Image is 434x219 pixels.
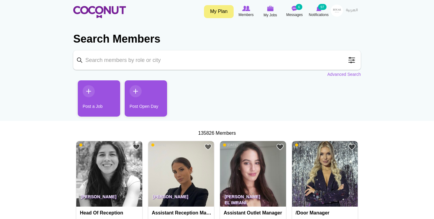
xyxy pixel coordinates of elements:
a: Add to Favourites [276,143,284,151]
a: Add to Favourites [133,143,140,151]
h4: /door manager [296,210,356,216]
span: My Jobs [264,12,277,18]
small: 6 [296,4,302,10]
span: Messages [286,12,303,18]
a: Post a Job [78,80,120,117]
img: Browse Members [242,6,250,11]
img: My Jobs [267,6,274,11]
img: Messages [291,6,298,11]
a: العربية [343,5,361,17]
a: Browse Members Members [234,5,258,18]
img: Home [73,6,126,18]
p: [PERSON_NAME] El imrani [220,190,286,207]
span: Notifications [309,12,328,18]
input: Search members by role or city [73,50,361,70]
img: Notifications [316,6,321,11]
a: Notifications Notifications 97 [307,5,331,18]
span: [DATE] [223,143,238,147]
p: [PERSON_NAME] [76,190,142,207]
span: Members [238,12,254,18]
h4: Assistant reception manager [152,210,212,216]
p: [PERSON_NAME] [148,190,214,207]
span: [DATE] [79,143,94,147]
h2: Search Members [73,32,361,46]
a: Add to Favourites [204,143,212,151]
a: Post Open Day [125,80,167,117]
a: Advanced Search [327,71,361,77]
h4: Assistant Outlet Manager [224,210,284,216]
span: [DATE] [295,143,310,147]
li: 2 / 2 [120,80,163,121]
a: Messages Messages 6 [282,5,307,18]
h4: Head of Reception [80,210,140,216]
li: 1 / 2 [73,80,116,121]
div: 135826 Members [73,130,361,137]
a: My Jobs My Jobs [258,5,282,19]
small: 97 [318,4,327,10]
a: Add to Favourites [348,143,356,151]
span: [DATE] [151,143,166,147]
a: My Plan [204,5,234,18]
